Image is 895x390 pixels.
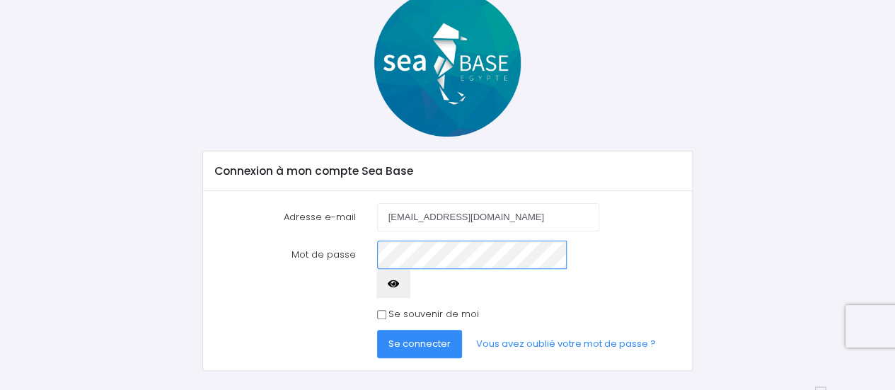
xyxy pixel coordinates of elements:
label: Mot de passe [204,241,366,298]
label: Se souvenir de moi [388,307,479,321]
label: Adresse e-mail [204,203,366,231]
button: Se connecter [377,330,462,358]
span: Se connecter [388,337,451,350]
a: Vous avez oublié votre mot de passe ? [465,330,667,358]
div: Connexion à mon compte Sea Base [203,151,692,191]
